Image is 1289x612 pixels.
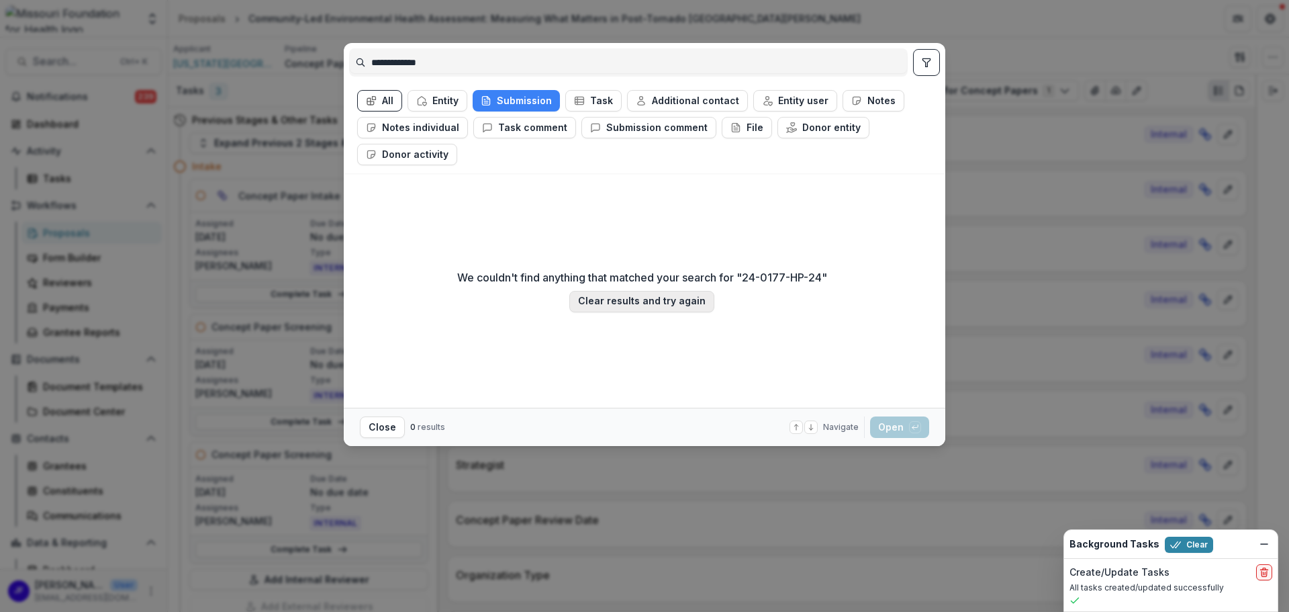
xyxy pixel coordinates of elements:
button: All [357,90,402,112]
button: Submission comment [581,117,716,138]
p: We couldn't find anything that matched your search for " 24-0177-HP-24 " [457,269,827,286]
button: Notes [843,90,904,112]
button: Open [870,417,929,438]
button: Task comment [473,117,576,138]
button: Close [360,417,405,438]
button: Clear results and try again [569,291,714,312]
button: Donor activity [357,144,457,165]
button: Donor entity [777,117,869,138]
button: Clear [1165,537,1213,553]
button: Entity [408,90,467,112]
h2: Background Tasks [1069,539,1159,550]
button: Task [565,90,622,112]
span: results [418,422,445,432]
p: All tasks created/updated successfully [1069,582,1272,594]
span: Navigate [823,421,859,433]
button: Additional contact [627,90,748,112]
span: 0 [410,422,416,432]
button: Entity user [753,90,837,112]
h2: Create/Update Tasks [1069,567,1169,578]
button: Dismiss [1256,536,1272,552]
button: File [722,117,772,138]
button: Submission [473,90,560,112]
button: delete [1256,564,1272,580]
button: Notes individual [357,117,468,138]
button: toggle filters [913,49,940,76]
